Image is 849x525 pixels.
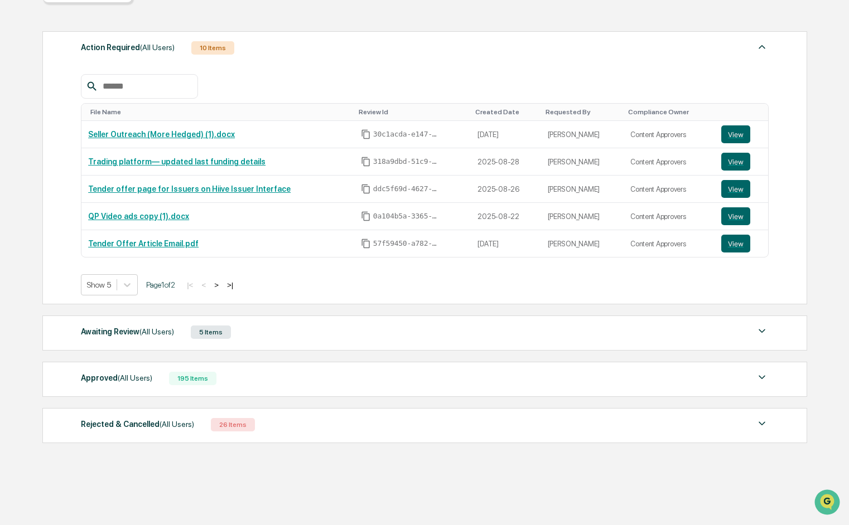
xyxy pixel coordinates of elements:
span: 318a9dbd-51c9-473e-9dd0-57efbaa2a655 [373,157,440,166]
iframe: Open customer support [813,488,843,518]
div: Awaiting Review [81,324,174,339]
td: [PERSON_NAME] [541,230,624,257]
button: Start new chat [190,89,203,102]
button: View [721,153,750,171]
a: Tender Offer Article Email.pdf [88,239,199,248]
span: 30c1acda-e147-43ff-aa23-f3c7b4154677 [373,130,440,139]
span: (All Users) [160,420,194,429]
td: 2025-08-28 [471,148,541,176]
span: (All Users) [139,327,174,336]
a: 🔎Data Lookup [7,157,75,177]
span: ddc5f69d-4627-4722-aeaa-ccc955e7ddc8 [373,184,440,193]
div: 26 Items [211,418,255,431]
button: View [721,207,750,225]
div: We're available if you need us! [38,96,141,105]
div: Toggle SortBy [359,108,467,116]
span: Page 1 of 2 [146,280,175,289]
button: < [198,280,209,290]
td: [PERSON_NAME] [541,176,624,203]
button: View [721,235,750,252]
td: [PERSON_NAME] [541,148,624,176]
div: 5 Items [191,325,231,339]
div: Rejected & Cancelled [81,417,194,431]
span: Copy Id [361,157,371,167]
span: 57f59450-a782-4865-ac16-a45fae92c464 [373,239,440,248]
td: Content Approvers [624,203,715,230]
span: Attestations [92,140,138,152]
div: 🖐️ [11,142,20,150]
a: View [721,125,761,143]
div: Toggle SortBy [475,108,536,116]
span: Copy Id [361,129,371,139]
span: Data Lookup [22,162,70,173]
div: 195 Items [169,372,216,385]
a: 🖐️Preclearance [7,136,76,156]
td: 2025-08-22 [471,203,541,230]
button: > [211,280,222,290]
button: |< [184,280,196,290]
img: caret [755,324,769,338]
a: 🗄️Attestations [76,136,143,156]
td: [PERSON_NAME] [541,203,624,230]
div: Approved [81,371,152,385]
a: Powered byPylon [79,188,135,197]
td: [DATE] [471,121,541,148]
div: Toggle SortBy [546,108,620,116]
span: Copy Id [361,184,371,194]
a: Seller Outreach (More Hedged) (1).docx [88,130,235,139]
button: View [721,125,750,143]
img: caret [755,371,769,384]
div: Toggle SortBy [628,108,710,116]
button: View [721,180,750,198]
span: Pylon [111,189,135,197]
td: 2025-08-26 [471,176,541,203]
a: Trading platform— updated last funding details [88,157,266,166]
td: Content Approvers [624,148,715,176]
img: 1746055101610-c473b297-6a78-478c-a979-82029cc54cd1 [11,85,31,105]
td: [PERSON_NAME] [541,121,624,148]
span: (All Users) [118,373,152,382]
div: 10 Items [191,41,234,55]
div: Toggle SortBy [723,108,764,116]
span: Copy Id [361,211,371,221]
img: caret [755,40,769,54]
td: [DATE] [471,230,541,257]
a: View [721,180,761,198]
span: Preclearance [22,140,72,152]
span: (All Users) [140,43,175,52]
div: Toggle SortBy [90,108,350,116]
td: Content Approvers [624,121,715,148]
div: 🔎 [11,163,20,172]
span: Copy Id [361,239,371,249]
a: View [721,207,761,225]
td: Content Approvers [624,176,715,203]
div: Action Required [81,40,175,55]
div: Start new chat [38,85,183,96]
button: >| [224,280,237,290]
a: Tender offer page for Issuers on Hiive Issuer Interface [88,184,291,193]
td: Content Approvers [624,230,715,257]
img: caret [755,417,769,430]
a: View [721,235,761,252]
span: 0a104b5a-3365-4e16-98ad-43a4f330f6db [373,212,440,221]
p: How can we help? [11,23,203,41]
a: View [721,153,761,171]
div: 🗄️ [81,142,90,150]
a: QP Video ads copy (1).docx [88,212,189,221]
